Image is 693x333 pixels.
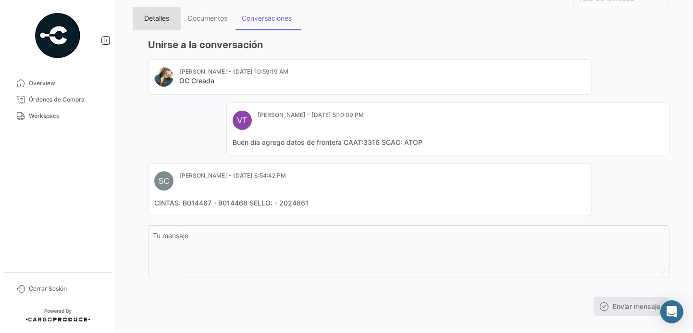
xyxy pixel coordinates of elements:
[233,138,664,147] mat-card-content: Buen día agrego datos de frontera CAAT:3316 SCAC: ATOP
[29,112,104,120] span: Workspace
[29,79,104,88] span: Overview
[154,171,173,191] div: SC
[179,67,288,76] mat-card-subtitle: [PERSON_NAME] - [DATE] 10:59:19 AM
[242,14,292,22] div: Conversaciones
[179,171,286,180] mat-card-subtitle: [PERSON_NAME] - [DATE] 6:54:42 PM
[8,75,108,91] a: Overview
[154,67,173,87] img: 67520e24-8e31-41af-9406-a183c2b4e474.jpg
[258,111,364,119] mat-card-subtitle: [PERSON_NAME] - [DATE] 5:10:09 PM
[179,76,288,86] mat-card-title: OC Creada
[8,108,108,124] a: Workspace
[29,284,104,293] span: Cerrar Sesión
[233,111,252,130] div: VT
[144,14,169,22] div: Detalles
[148,38,670,51] h3: Unirse a la conversación
[188,14,227,22] div: Documentos
[154,198,585,208] mat-card-content: CINTAS: B014467 - B014468 SELLO: - 2024861
[660,300,683,323] div: Abrir Intercom Messenger
[8,91,108,108] a: Órdenes de Compra
[34,12,82,60] img: powered-by.png
[29,95,104,104] span: Órdenes de Compra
